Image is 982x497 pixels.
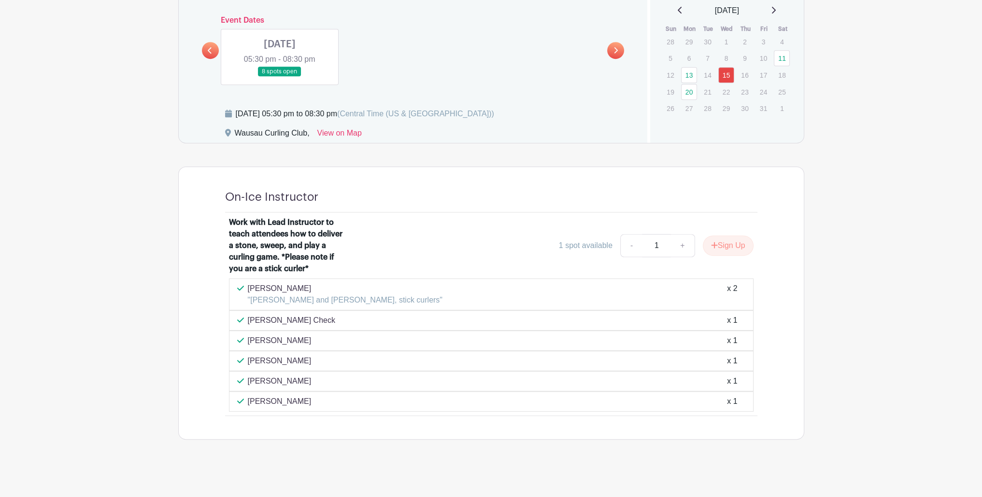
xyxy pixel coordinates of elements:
th: Tue [699,24,718,34]
p: 1 [774,101,790,116]
a: 20 [681,84,697,100]
p: 22 [718,84,734,99]
div: x 1 [727,335,737,346]
p: [PERSON_NAME] [248,396,312,407]
a: 15 [718,67,734,83]
div: Wausau Curling Club, [235,127,310,143]
p: 12 [662,68,678,83]
div: x 1 [727,396,737,407]
p: 18 [774,68,790,83]
h4: On-Ice Instructor [225,190,318,204]
p: 30 [699,34,715,49]
p: 30 [737,101,753,116]
p: 28 [662,34,678,49]
th: Mon [681,24,699,34]
a: 13 [681,67,697,83]
p: 2 [737,34,753,49]
div: [DATE] 05:30 pm to 08:30 pm [236,108,494,120]
p: 19 [662,84,678,99]
p: 3 [755,34,771,49]
th: Sat [773,24,792,34]
a: View on Map [317,127,362,143]
a: 11 [774,50,790,66]
p: 4 [774,34,790,49]
th: Sun [662,24,681,34]
div: 1 spot available [559,240,612,251]
p: 21 [699,84,715,99]
th: Wed [718,24,737,34]
p: 28 [699,101,715,116]
p: 9 [737,51,753,66]
p: 29 [681,34,697,49]
button: Sign Up [703,235,754,256]
p: 27 [681,101,697,116]
div: Work with Lead Instructor to teach attendees how to deliver a stone, sweep, and play a curling ga... [229,217,349,275]
p: [PERSON_NAME] [248,335,312,346]
p: [PERSON_NAME] [248,283,442,294]
p: 14 [699,68,715,83]
p: 29 [718,101,734,116]
p: 8 [718,51,734,66]
span: (Central Time (US & [GEOGRAPHIC_DATA])) [337,110,494,118]
p: 16 [737,68,753,83]
p: 25 [774,84,790,99]
h6: Event Dates [219,16,608,25]
div: x 1 [727,355,737,367]
div: x 1 [727,375,737,387]
div: x 1 [727,315,737,326]
th: Thu [736,24,755,34]
p: [PERSON_NAME] [248,375,312,387]
a: - [620,234,642,257]
p: 5 [662,51,678,66]
p: 24 [755,84,771,99]
th: Fri [755,24,774,34]
p: "[PERSON_NAME] and [PERSON_NAME], stick curlers" [248,294,442,306]
p: 17 [755,68,771,83]
p: 23 [737,84,753,99]
div: x 2 [727,283,737,306]
span: [DATE] [715,5,739,16]
a: + [670,234,695,257]
p: [PERSON_NAME] [248,355,312,367]
p: 10 [755,51,771,66]
p: 6 [681,51,697,66]
p: 31 [755,101,771,116]
p: 26 [662,101,678,116]
p: [PERSON_NAME] Check [248,315,335,326]
p: 7 [699,51,715,66]
p: 1 [718,34,734,49]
